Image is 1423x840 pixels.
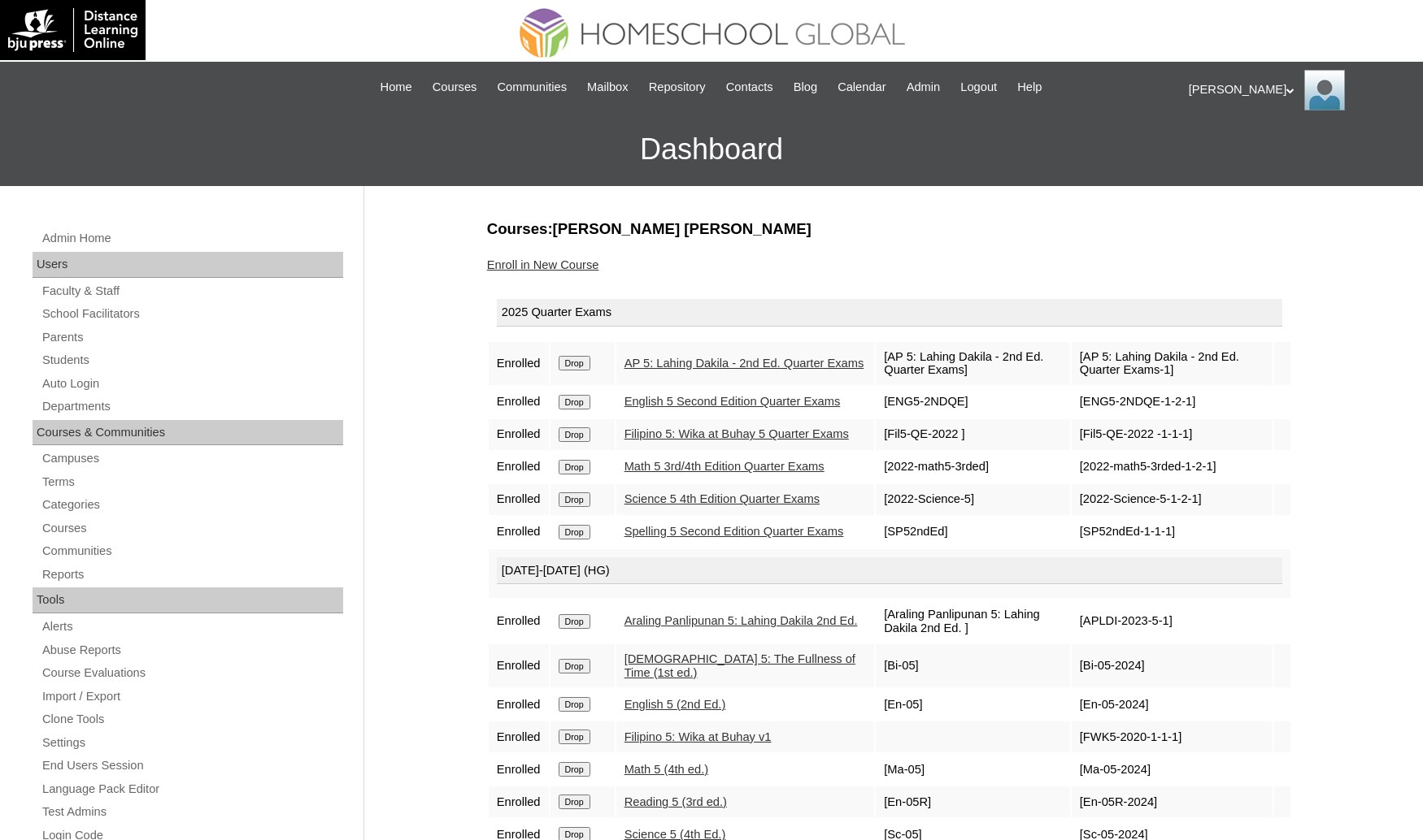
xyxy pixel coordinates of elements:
[559,659,590,673] input: Drop
[41,448,343,469] a: Campuses
[907,78,941,97] span: Admin
[876,517,1070,548] td: [SP52ndEd]
[1072,721,1273,752] td: [FWK5-2020-1-1-1]
[624,795,727,808] a: Reading 5 (3rd ed.)
[718,78,781,97] a: Contacts
[624,357,864,370] a: AP 5: Lahing Dakila - 2nd Ed. Quarter Exams
[41,228,343,249] a: Admin Home
[559,492,590,507] input: Drop
[1072,452,1273,483] td: [2022-math5-3rded-1-2-1]
[876,689,1070,720] td: [En-05]
[559,460,590,474] input: Drop
[785,78,825,97] a: Blog
[433,78,477,97] span: Courses
[1072,644,1273,687] td: [Bi-05-2024]
[899,78,949,97] a: Admin
[41,281,343,301] a: Faculty & Staff
[726,78,773,97] span: Contacts
[489,484,549,515] td: Enrolled
[624,698,726,711] a: English 5 (2nd Ed.)
[1072,600,1273,643] td: [APLDI-2023-5-1]
[876,419,1070,450] td: [Fil5-QE-2022 ]
[489,721,549,752] td: Enrolled
[624,652,855,679] a: [DEMOGRAPHIC_DATA] 5: The Fullness of Time (1st ed.)
[41,640,343,660] a: Abuse Reports
[41,304,343,324] a: School Facilitators
[960,78,997,97] span: Logout
[876,342,1070,385] td: [AP 5: Lahing Dakila - 2nd Ed. Quarter Exams]
[587,78,629,97] span: Mailbox
[1072,689,1273,720] td: [En-05-2024]
[487,258,599,271] a: Enroll in New Course
[876,600,1070,643] td: [Araling Panlipunan 5: Lahing Dakila 2nd Ed. ]
[41,518,343,539] a: Courses
[559,356,590,370] input: Drop
[489,78,575,97] a: Communities
[876,644,1070,687] td: [Bi-05]
[41,709,343,730] a: Clone Tools
[33,252,343,278] div: Users
[838,78,886,97] span: Calendar
[497,78,567,97] span: Communities
[41,495,343,515] a: Categories
[1072,754,1273,785] td: [Ma-05-2024]
[624,614,858,627] a: Araling Panlipunan 5: Lahing Dakila 2nd Ed.
[624,492,820,505] a: Science 5 4th Edition Quarter Exams
[641,78,714,97] a: Repository
[624,763,708,776] a: Math 5 (4th ed.)
[876,786,1070,817] td: [En-05R]
[559,730,590,744] input: Drop
[1072,387,1273,418] td: [ENG5-2NDQE-1-2-1]
[33,587,343,613] div: Tools
[372,78,420,97] a: Home
[559,762,590,777] input: Drop
[1189,70,1407,110] div: [PERSON_NAME]
[579,78,637,97] a: Mailbox
[489,754,549,785] td: Enrolled
[489,517,549,548] td: Enrolled
[489,600,549,643] td: Enrolled
[624,427,849,440] a: Filipino 5: Wika at Buhay 5 Quarter Exams
[41,350,343,370] a: Students
[41,802,343,822] a: Test Admins
[41,396,343,417] a: Departments
[1072,786,1273,817] td: [En-05R-2024]
[624,460,825,473] a: Math 5 3rd/4th Edition Quarter Exams
[1072,484,1273,515] td: [2022-Science-5-1-2-1]
[41,617,343,637] a: Alerts
[876,387,1070,418] td: [ENG5-2NDQE]
[41,733,343,753] a: Settings
[624,730,772,743] a: Filipino 5: Wika at Buhay v1
[829,78,894,97] a: Calendar
[33,420,343,446] div: Courses & Communities
[559,427,590,442] input: Drop
[8,113,1415,186] h3: Dashboard
[876,484,1070,515] td: [2022-Science-5]
[559,614,590,629] input: Drop
[559,395,590,409] input: Drop
[41,756,343,776] a: End Users Session
[1009,78,1050,97] a: Help
[497,299,1282,327] div: 2025 Quarter Exams
[876,754,1070,785] td: [Ma-05]
[41,663,343,683] a: Course Evaluations
[794,78,817,97] span: Blog
[952,78,1005,97] a: Logout
[1304,70,1345,110] img: Ariane Ebuen
[487,219,1292,240] h3: Courses:[PERSON_NAME] [PERSON_NAME]
[489,689,549,720] td: Enrolled
[381,78,412,97] span: Home
[559,795,590,809] input: Drop
[41,541,343,561] a: Communities
[624,395,841,408] a: English 5 Second Edition Quarter Exams
[8,8,137,52] img: logo-white.png
[489,452,549,483] td: Enrolled
[41,686,343,707] a: Import / Export
[41,472,343,492] a: Terms
[649,78,706,97] span: Repository
[624,525,844,538] a: Spelling 5 Second Edition Quarter Exams
[1072,517,1273,548] td: [SP52ndEd-1-1-1]
[489,419,549,450] td: Enrolled
[489,387,549,418] td: Enrolled
[497,557,1282,585] div: [DATE]-[DATE] (HG)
